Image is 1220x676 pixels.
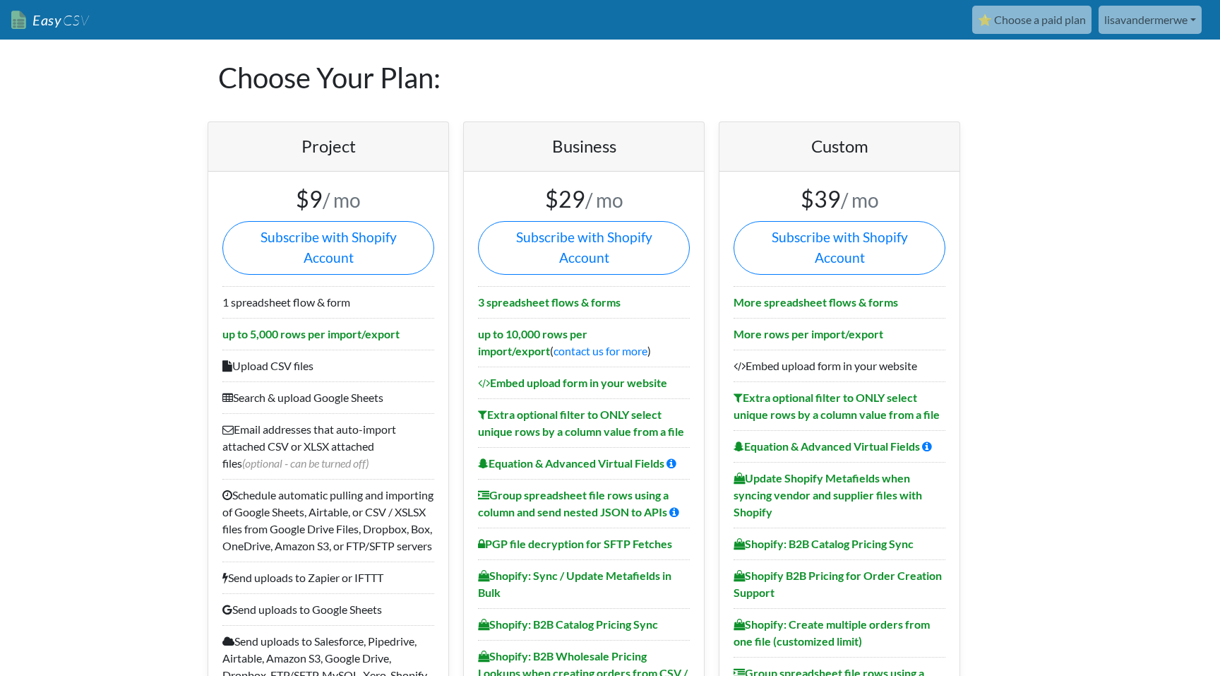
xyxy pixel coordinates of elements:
b: Equation & Advanced Virtual Fields [478,456,664,470]
a: Subscribe with Shopify Account [478,221,690,275]
span: CSV [61,11,89,29]
a: Subscribe with Shopify Account [734,221,945,275]
a: ⭐ Choose a paid plan [972,6,1092,34]
a: Subscribe with Shopify Account [222,221,434,275]
li: Schedule automatic pulling and importing of Google Sheets, Airtable, or CSV / XSLSX files from Go... [222,479,434,562]
b: Shopify: Create multiple orders from one file (customized limit) [734,617,930,648]
a: EasyCSV [11,6,89,35]
a: lisavandermerwe [1099,6,1202,34]
b: Update Shopify Metafields when syncing vendor and supplier files with Shopify [734,471,922,518]
li: Send uploads to Google Sheets [222,593,434,625]
small: / mo [841,188,879,212]
a: contact us for more [554,344,647,357]
h4: Project [222,136,434,157]
b: More rows per import/export [734,327,883,340]
h1: Choose Your Plan: [218,40,1002,116]
small: / mo [585,188,623,212]
b: 3 spreadsheet flows & forms [478,295,621,309]
li: Email addresses that auto-import attached CSV or XLSX attached files [222,413,434,479]
b: Group spreadsheet file rows using a column and send nested JSON to APIs [478,488,669,518]
b: up to 10,000 rows per import/export [478,327,587,357]
li: Upload CSV files [222,350,434,381]
b: Extra optional filter to ONLY select unique rows by a column value from a file [478,408,684,438]
b: Shopify B2B Pricing for Order Creation Support [734,569,942,599]
h4: Business [478,136,690,157]
b: Extra optional filter to ONLY select unique rows by a column value from a file [734,391,940,421]
li: Send uploads to Zapier or IFTTT [222,562,434,593]
b: up to 5,000 rows per import/export [222,327,400,340]
h3: $9 [222,186,434,213]
h3: $39 [734,186,945,213]
b: Embed upload form in your website [478,376,667,389]
h3: $29 [478,186,690,213]
b: Shopify: Sync / Update Metafields in Bulk [478,569,671,599]
li: ( ) [478,318,690,367]
small: / mo [323,188,361,212]
b: PGP file decryption for SFTP Fetches [478,537,672,550]
b: Shopify: B2B Catalog Pricing Sync [478,617,658,631]
b: More spreadsheet flows & forms [734,295,898,309]
b: Shopify: B2B Catalog Pricing Sync [734,537,914,550]
h4: Custom [734,136,945,157]
li: Embed upload form in your website [734,350,945,381]
li: Search & upload Google Sheets [222,381,434,413]
b: Equation & Advanced Virtual Fields [734,439,920,453]
span: (optional - can be turned off) [242,456,369,470]
li: 1 spreadsheet flow & form [222,286,434,318]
